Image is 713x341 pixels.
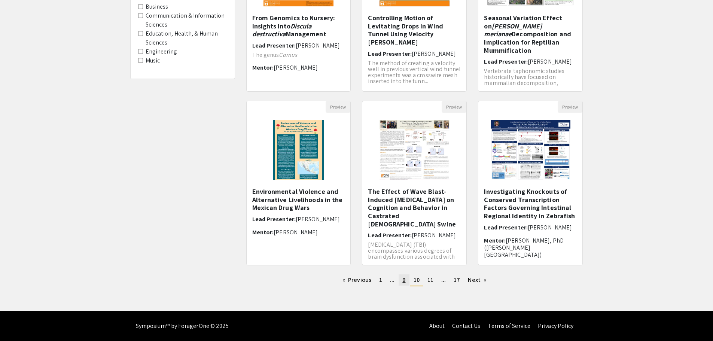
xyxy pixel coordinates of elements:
span: ... [441,276,446,284]
h5: Controlling Motion of Levitating Drops In Wind Tunnel Using Velocity [PERSON_NAME] [368,14,461,46]
a: About [429,322,445,330]
h5: From Genomics to Nursery: Insights into Management [252,14,345,38]
span: [PERSON_NAME] [412,50,456,58]
img: <p><span style="background-color: transparent; color: rgb(0, 0, 0);">Investigating Knockouts of C... [483,113,578,188]
span: 9 [402,276,405,284]
a: Next page [464,274,490,286]
p: [MEDICAL_DATA] (TBI) encompasses various degrees of brain dysfunction associated with head injuri... [368,242,461,266]
label: Business [146,2,168,11]
span: Mentor: [484,237,506,244]
span: [PERSON_NAME] [296,42,340,49]
span: [PERSON_NAME], PhD ([PERSON_NAME][GEOGRAPHIC_DATA]) [484,237,564,259]
h6: Lead Presenter: [252,216,345,223]
h6: Lead Presenter: [484,58,577,65]
span: [PERSON_NAME] [274,64,318,71]
img: <p><strong style="color: rgb(2, 103, 121);">Environmental Violence and Alternative Livelihoods in... [265,113,332,188]
h6: Lead Presenter: [368,50,461,57]
span: The genus [252,51,279,59]
button: Preview [326,101,350,113]
a: Contact Us [452,322,480,330]
label: Communication & Information Sciences [146,11,227,29]
div: Open Presentation <p>The Effect of Wave Blast-Induced Mild Traumatic Brain Injury on Cognition an... [362,101,467,265]
img: <p>The Effect of Wave Blast-Induced Mild Traumatic Brain Injury on Cognition and Behavior in Cast... [372,113,457,188]
span: 10 [414,276,420,284]
span: [PERSON_NAME] [296,215,340,223]
a: Previous page [339,274,375,286]
p: The method of creating a velocity well in previous vertical wind tunnel experiments was a crosswi... [368,60,461,84]
span: 1 [379,276,382,284]
div: Symposium™ by ForagerOne © 2025 [136,311,229,341]
a: Privacy Policy [538,322,573,330]
em: [PERSON_NAME] merianae [484,22,542,39]
span: ... [390,276,394,284]
p: Vertebrate taphonomic studies historically have focused on mammalian decomposition, especially wi... [484,68,577,98]
a: Terms of Service [488,322,530,330]
button: Preview [442,101,466,113]
span: Mentor: [252,64,274,71]
span: 11 [427,276,433,284]
span: Mentor: [252,228,274,236]
em: Discula destructiva [252,22,312,39]
h5: The Effect of Wave Blast-Induced [MEDICAL_DATA] on Cognition and Behavior in Castrated [DEMOGRAPH... [368,188,461,228]
ul: Pagination [246,274,583,286]
em: Cornus [279,51,297,59]
iframe: Chat [6,307,32,335]
h6: Lead Presenter: [484,224,577,231]
h6: Lead Presenter: [252,42,345,49]
label: Music [146,56,160,65]
h6: Lead Presenter: [368,232,461,239]
div: Open Presentation <p><span style="background-color: transparent; color: rgb(0, 0, 0);">Investigat... [478,101,583,265]
h5: Seasonal Variation Effect on Decomposition and Implication for Reptilian Mummification [484,14,577,54]
label: Education, Health, & Human Sciences [146,29,227,47]
label: Engineering [146,47,177,56]
div: Open Presentation <p><strong style="color: rgb(2, 103, 121);">Environmental Violence and Alternat... [246,101,351,265]
span: [PERSON_NAME] [412,231,456,239]
h5: Environmental Violence and Alternative Livelihoods in the Mexican Drug Wars [252,188,345,212]
span: [PERSON_NAME] [528,58,572,66]
span: 17 [454,276,460,284]
span: [PERSON_NAME] [274,228,318,236]
button: Preview [558,101,582,113]
span: [PERSON_NAME] [528,223,572,231]
h5: Investigating Knockouts of Conserved Transcription Factors Governing Intestinal Regional Identity... [484,188,577,220]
